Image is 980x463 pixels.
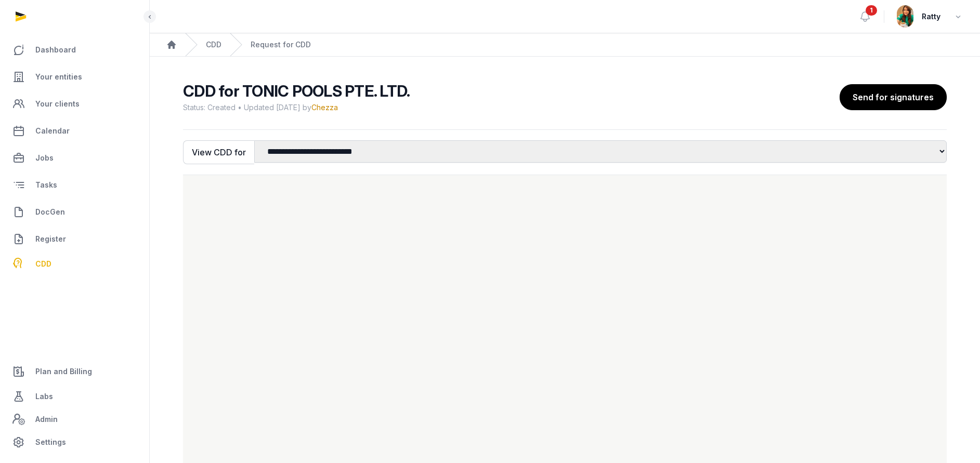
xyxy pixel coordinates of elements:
[35,365,92,378] span: Plan and Billing
[35,125,70,137] span: Calendar
[8,384,141,409] a: Labs
[866,5,877,16] span: 1
[311,103,338,112] span: Chezza
[8,37,141,62] a: Dashboard
[35,258,51,270] span: CDD
[35,390,53,403] span: Labs
[183,140,254,164] button: View CDD for
[35,206,65,218] span: DocGen
[35,44,76,56] span: Dashboard
[840,84,947,110] button: Send for signatures
[8,64,141,89] a: Your entities
[8,145,141,170] a: Jobs
[35,152,54,164] span: Jobs
[35,413,58,426] span: Admin
[922,10,940,23] span: Ratty
[8,430,141,455] a: Settings
[35,436,66,448] span: Settings
[897,5,913,28] img: avatar
[35,98,80,110] span: Your clients
[192,146,246,158] span: View CDD for
[183,102,831,113] span: Status: Created • Updated [DATE] by
[206,39,221,50] a: CDD
[251,39,311,50] div: Request for CDD
[35,233,66,245] span: Register
[183,82,410,100] span: CDD for TONIC POOLS PTE. LTD.
[8,227,141,252] a: Register
[8,200,141,224] a: DocGen
[35,71,82,83] span: Your entities
[8,359,141,384] a: Plan and Billing
[8,254,141,274] a: CDD
[35,179,57,191] span: Tasks
[8,118,141,143] a: Calendar
[8,173,141,197] a: Tasks
[8,91,141,116] a: Your clients
[150,33,980,57] nav: Breadcrumb
[8,409,141,430] a: Admin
